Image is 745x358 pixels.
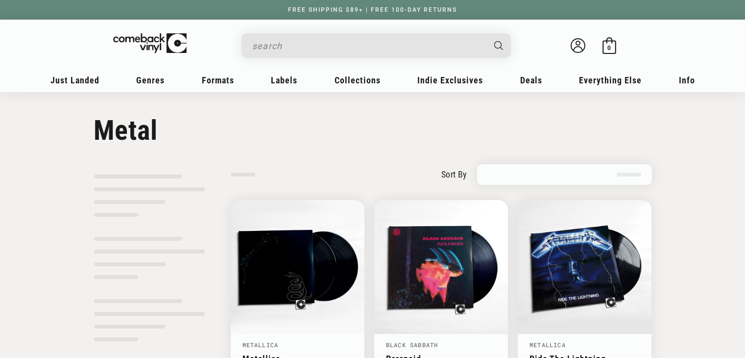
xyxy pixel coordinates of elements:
a: Metallica [242,341,279,349]
span: Genres [136,75,165,85]
a: Metallica [529,341,566,349]
span: Collections [335,75,381,85]
h1: Metal [94,114,652,147]
span: Just Landed [50,75,99,85]
span: Everything Else [579,75,642,85]
input: search [252,36,484,56]
span: Info [679,75,695,85]
span: Labels [271,75,297,85]
label: sort by [441,168,467,181]
a: FREE SHIPPING $89+ | FREE 100-DAY RETURNS [278,6,467,13]
span: 0 [607,44,611,51]
button: Search [485,33,512,58]
span: Deals [520,75,542,85]
span: Formats [202,75,234,85]
a: Black Sabbath [386,341,438,349]
div: Search [241,33,511,58]
span: Indie Exclusives [417,75,483,85]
